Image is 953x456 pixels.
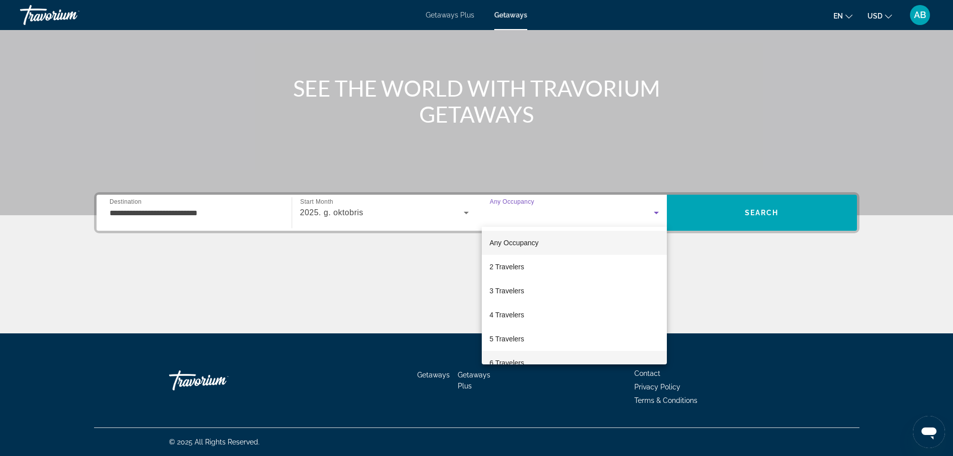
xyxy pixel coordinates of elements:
[490,261,524,273] span: 2 Travelers
[490,309,524,321] span: 4 Travelers
[490,239,539,247] span: Any Occupancy
[490,357,524,369] span: 6 Travelers
[490,285,524,297] span: 3 Travelers
[490,333,524,345] span: 5 Travelers
[913,416,945,448] iframe: Poga, lai palaistu ziņojumapmaiņas logu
